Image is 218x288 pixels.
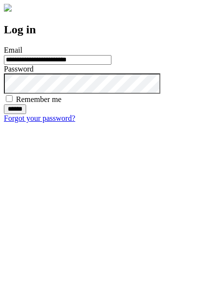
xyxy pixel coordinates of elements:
[4,46,22,54] label: Email
[4,114,75,122] a: Forgot your password?
[4,4,12,12] img: logo-4e3dc11c47720685a147b03b5a06dd966a58ff35d612b21f08c02c0306f2b779.png
[4,65,33,73] label: Password
[16,95,62,103] label: Remember me
[4,23,214,36] h2: Log in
